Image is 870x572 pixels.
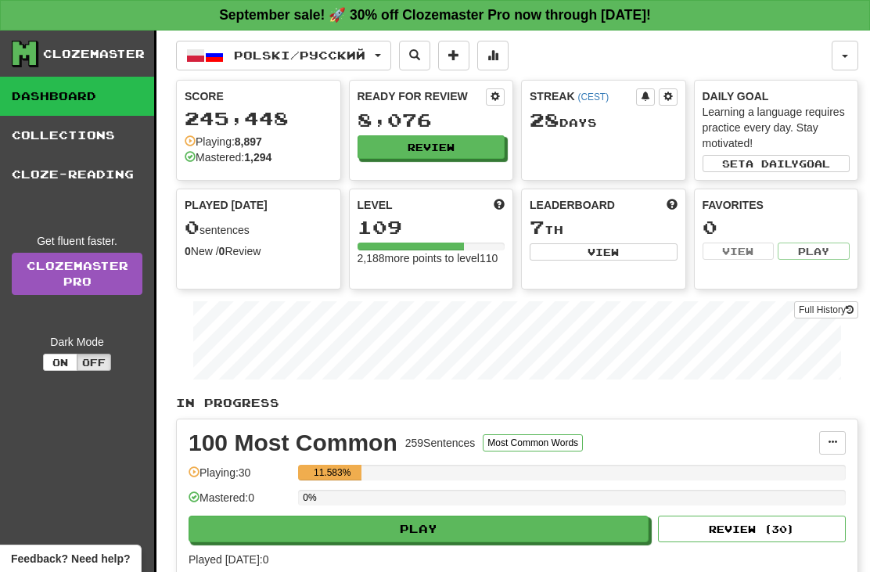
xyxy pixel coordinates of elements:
[189,490,290,516] div: Mastered: 0
[185,134,262,149] div: Playing:
[530,110,678,131] div: Day s
[577,92,609,103] a: (CEST)
[189,431,397,455] div: 100 Most Common
[358,197,393,213] span: Level
[530,216,545,238] span: 7
[77,354,111,371] button: Off
[185,109,333,128] div: 245,448
[530,88,636,104] div: Streak
[438,41,469,70] button: Add sentence to collection
[358,250,505,266] div: 2,188 more points to level 110
[794,301,858,318] button: Full History
[185,197,268,213] span: Played [DATE]
[399,41,430,70] button: Search sentences
[703,218,850,237] div: 0
[358,88,487,104] div: Ready for Review
[185,149,271,165] div: Mastered:
[746,158,799,169] span: a daily
[303,465,361,480] div: 11.583%
[189,553,268,566] span: Played [DATE]: 0
[176,395,858,411] p: In Progress
[703,155,850,172] button: Seta dailygoal
[667,197,678,213] span: This week in points, UTC
[235,135,262,148] strong: 8,897
[703,197,850,213] div: Favorites
[185,218,333,238] div: sentences
[358,135,505,159] button: Review
[358,110,505,130] div: 8,076
[11,551,130,567] span: Open feedback widget
[778,243,850,260] button: Play
[494,197,505,213] span: Score more points to level up
[703,243,775,260] button: View
[530,218,678,238] div: th
[12,253,142,295] a: ClozemasterPro
[703,88,850,104] div: Daily Goal
[189,465,290,491] div: Playing: 30
[219,7,651,23] strong: September sale! 🚀 30% off Clozemaster Pro now through [DATE]!
[483,434,583,451] button: Most Common Words
[189,516,649,542] button: Play
[234,49,365,62] span: Polski / Русский
[43,354,77,371] button: On
[12,233,142,249] div: Get fluent faster.
[185,243,333,259] div: New / Review
[530,109,559,131] span: 28
[185,216,200,238] span: 0
[703,104,850,151] div: Learning a language requires practice every day. Stay motivated!
[185,88,333,104] div: Score
[176,41,391,70] button: Polski/Русский
[530,197,615,213] span: Leaderboard
[358,218,505,237] div: 109
[405,435,476,451] div: 259 Sentences
[43,46,145,62] div: Clozemaster
[185,245,191,257] strong: 0
[658,516,846,542] button: Review (30)
[244,151,271,164] strong: 1,294
[219,245,225,257] strong: 0
[477,41,509,70] button: More stats
[12,334,142,350] div: Dark Mode
[530,243,678,261] button: View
